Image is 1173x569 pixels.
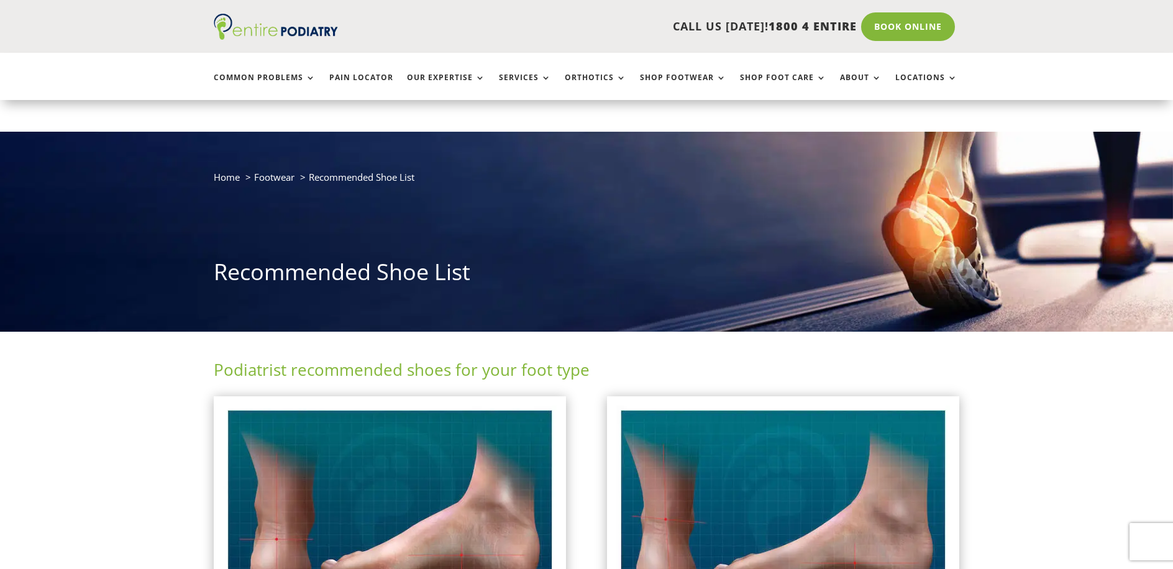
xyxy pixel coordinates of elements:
[254,171,294,183] a: Footwear
[214,73,316,100] a: Common Problems
[214,257,959,294] h1: Recommended Shoe List
[407,73,485,100] a: Our Expertise
[309,171,414,183] span: Recommended Shoe List
[214,358,959,387] h2: Podiatrist recommended shoes for your foot type
[214,169,959,194] nav: breadcrumb
[640,73,726,100] a: Shop Footwear
[769,19,857,34] span: 1800 4 ENTIRE
[214,171,240,183] a: Home
[329,73,393,100] a: Pain Locator
[565,73,626,100] a: Orthotics
[840,73,882,100] a: About
[861,12,955,41] a: Book Online
[740,73,826,100] a: Shop Foot Care
[214,14,338,40] img: logo (1)
[386,19,857,35] p: CALL US [DATE]!
[214,30,338,42] a: Entire Podiatry
[499,73,551,100] a: Services
[895,73,957,100] a: Locations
